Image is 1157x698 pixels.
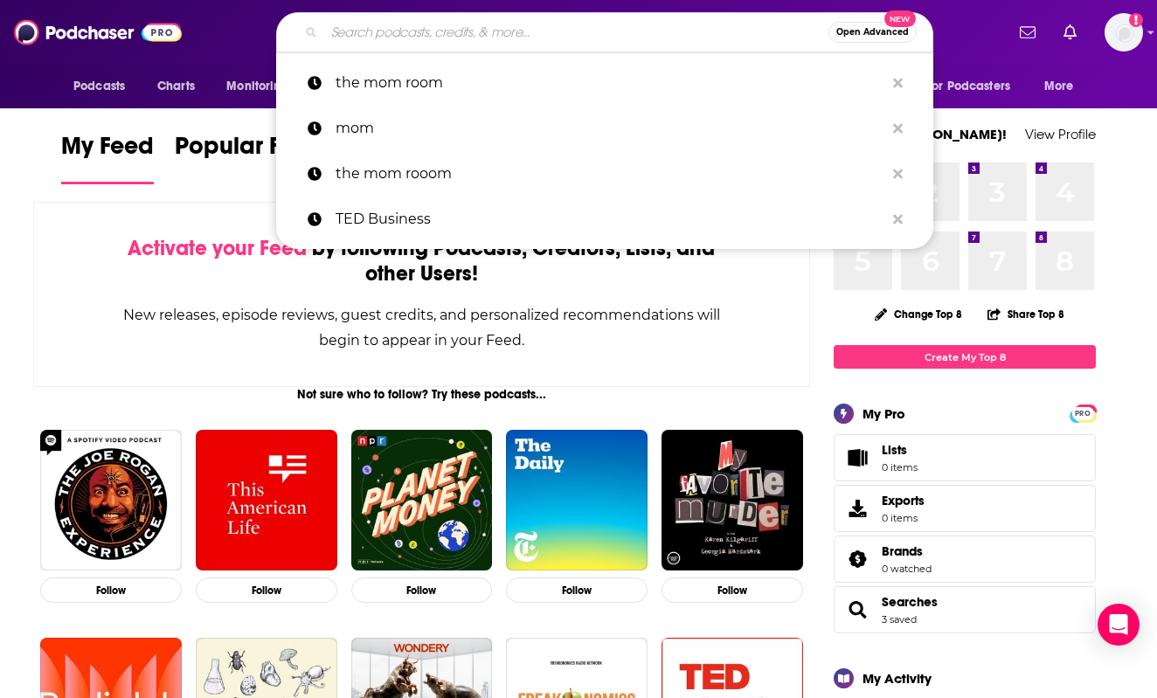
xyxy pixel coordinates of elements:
p: mom [336,106,884,151]
a: Brands [840,547,875,571]
button: Show profile menu [1105,13,1143,52]
button: Follow [506,577,648,603]
p: the mom rooom [336,151,884,197]
div: Open Intercom Messenger [1098,604,1140,646]
a: My Feed [61,131,154,184]
button: Share Top 8 [987,297,1065,331]
a: mom [276,106,933,151]
button: Open AdvancedNew [828,22,917,43]
button: open menu [915,70,1036,103]
button: Follow [196,577,337,603]
div: My Activity [863,670,932,687]
a: 0 watched [882,563,932,575]
a: Charts [146,70,205,103]
a: 3 saved [882,613,917,625]
span: Searches [834,586,1096,633]
a: Brands [882,543,932,559]
button: open menu [61,70,148,103]
img: Podchaser - Follow, Share and Rate Podcasts [14,16,182,49]
button: Follow [662,577,803,603]
svg: Add a profile image [1129,13,1143,27]
div: Search podcasts, credits, & more... [276,12,933,52]
span: Exports [840,496,875,521]
button: Follow [351,577,493,603]
span: More [1044,74,1074,99]
a: PRO [1072,406,1093,419]
span: Exports [882,493,925,508]
span: Monitoring [226,74,288,99]
div: by following Podcasts, Creators, Lists, and other Users! [121,236,722,287]
button: Change Top 8 [864,303,973,325]
span: For Podcasters [926,74,1010,99]
p: the mom room [336,60,884,106]
span: Lists [882,442,918,458]
span: Podcasts [73,74,125,99]
span: Logged in as maiak [1105,13,1143,52]
span: Brands [882,543,923,559]
span: Activate your Feed [128,235,307,261]
a: Lists [834,434,1096,481]
img: User Profile [1105,13,1143,52]
span: Brands [834,536,1096,583]
img: Planet Money [351,430,493,571]
a: TED Business [276,197,933,242]
button: Follow [40,577,182,603]
span: My Feed [61,131,154,171]
a: Searches [882,594,938,610]
img: The Daily [506,430,648,571]
p: TED Business [336,197,884,242]
img: My Favorite Murder with Karen Kilgariff and Georgia Hardstark [662,430,803,571]
a: the mom room [276,60,933,106]
span: Lists [840,446,875,470]
a: Create My Top 8 [834,345,1096,369]
span: New [884,10,916,27]
span: Lists [882,442,907,458]
a: the mom rooom [276,151,933,197]
span: Open Advanced [836,28,909,37]
span: Charts [157,74,195,99]
div: My Pro [863,405,905,422]
div: Not sure who to follow? Try these podcasts... [33,387,810,402]
a: Popular Feed [175,131,323,184]
a: View Profile [1025,126,1096,142]
div: New releases, episode reviews, guest credits, and personalized recommendations will begin to appe... [121,302,722,353]
a: Show notifications dropdown [1013,17,1043,47]
input: Search podcasts, credits, & more... [324,18,828,46]
span: PRO [1072,407,1093,420]
img: This American Life [196,430,337,571]
button: open menu [214,70,311,103]
button: open menu [1032,70,1096,103]
span: 0 items [882,512,925,524]
span: 0 items [882,461,918,473]
a: Exports [834,485,1096,532]
span: Popular Feed [175,131,323,171]
img: The Joe Rogan Experience [40,430,182,571]
a: Show notifications dropdown [1057,17,1084,47]
a: Searches [840,598,875,622]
